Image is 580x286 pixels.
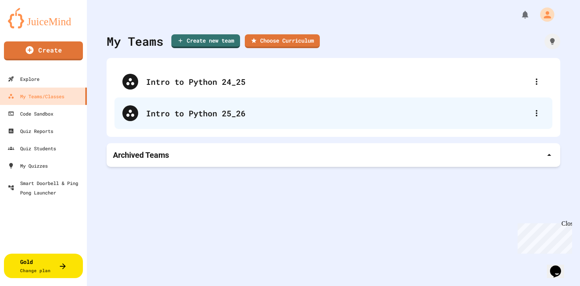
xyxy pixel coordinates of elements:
div: My Quizzes [8,161,48,170]
div: Intro to Python 25_26 [146,107,529,119]
div: My Teams [107,32,163,50]
div: Intro to Python 24_25 [114,66,552,97]
div: Intro to Python 25_26 [114,97,552,129]
iframe: chat widget [547,254,572,278]
a: Create new team [171,34,240,48]
div: Explore [8,74,39,84]
iframe: chat widget [514,220,572,254]
div: My Notifications [506,8,532,21]
span: Change plan [20,267,51,273]
div: Chat with us now!Close [3,3,54,50]
div: Code Sandbox [8,109,53,118]
div: Gold [20,258,51,274]
img: logo-orange.svg [8,8,79,28]
div: Quiz Students [8,144,56,153]
div: How it works [544,34,560,49]
a: Create [4,41,83,60]
div: Smart Doorbell & Ping Pong Launcher [8,178,84,197]
div: Quiz Reports [8,126,53,136]
a: Choose Curriculum [245,34,320,48]
div: My Teams/Classes [8,92,64,101]
div: My Account [532,6,556,24]
p: Archived Teams [113,150,169,161]
button: GoldChange plan [4,254,83,278]
div: Intro to Python 24_25 [146,76,529,88]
